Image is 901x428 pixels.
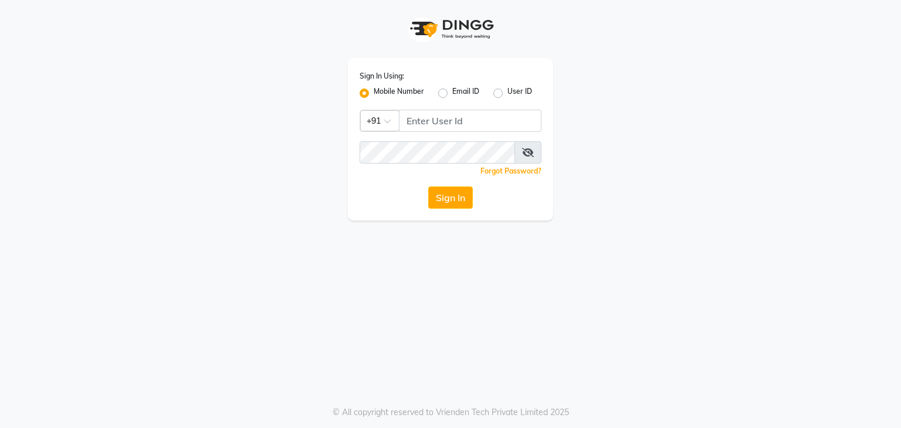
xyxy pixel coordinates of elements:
[507,86,532,100] label: User ID
[480,167,541,175] a: Forgot Password?
[374,86,424,100] label: Mobile Number
[360,141,515,164] input: Username
[404,12,497,46] img: logo1.svg
[360,71,404,81] label: Sign In Using:
[399,110,541,132] input: Username
[452,86,479,100] label: Email ID
[428,186,473,209] button: Sign In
